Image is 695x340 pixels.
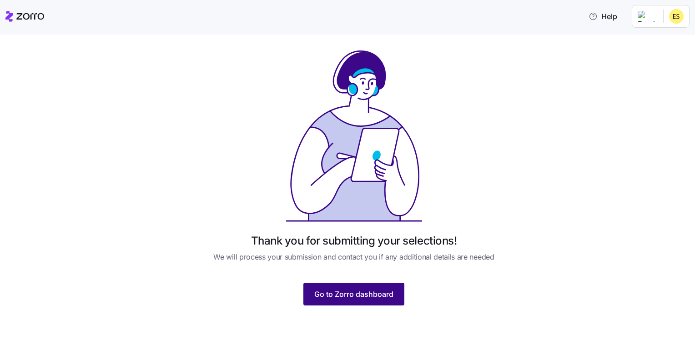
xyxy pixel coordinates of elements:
span: We will process your submission and contact you if any additional details are needed [213,251,494,263]
h1: Thank you for submitting your selections! [251,234,457,248]
button: Go to Zorro dashboard [303,283,404,305]
img: Employer logo [638,11,656,22]
span: Go to Zorro dashboard [314,289,393,300]
button: Help [581,7,624,25]
span: Help [589,11,617,22]
img: fe7aed57232b2074f99fa537cb741e15 [669,9,684,24]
